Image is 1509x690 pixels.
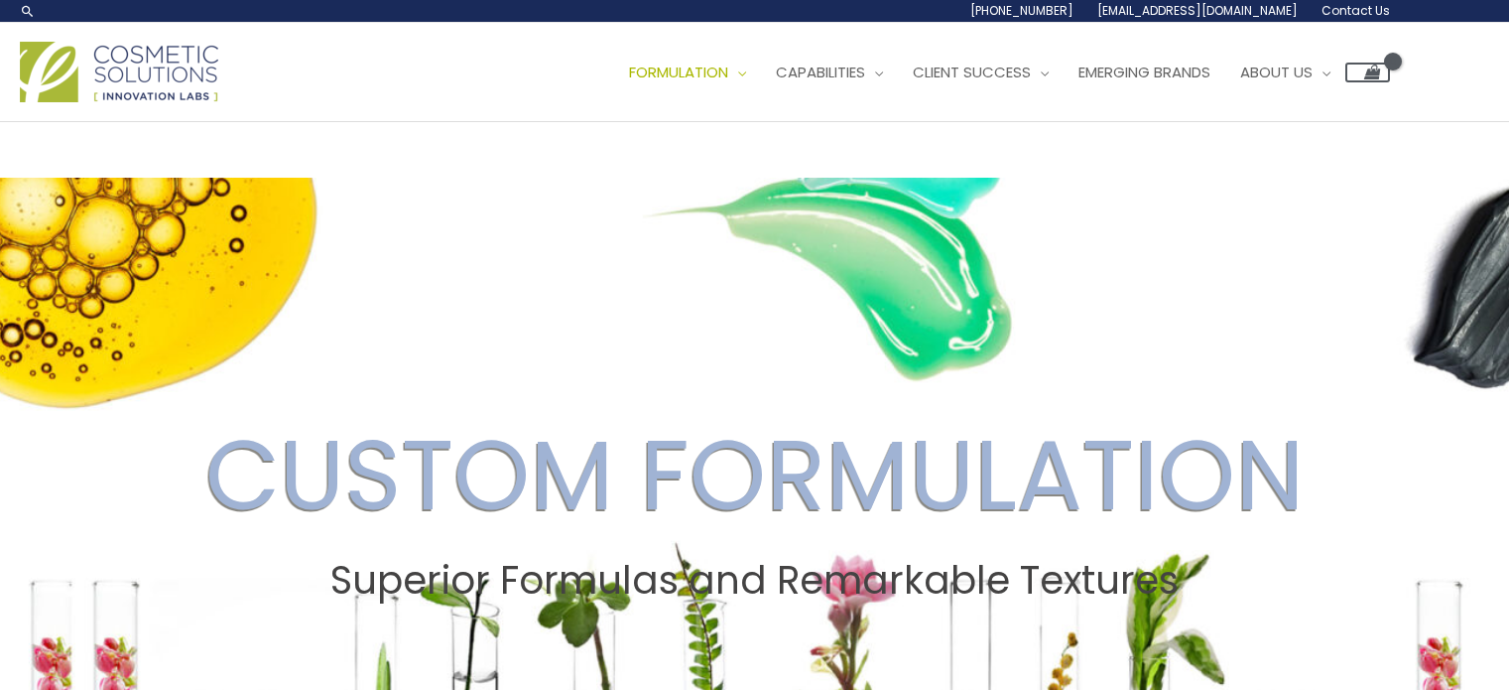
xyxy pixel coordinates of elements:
[19,558,1490,604] h2: Superior Formulas and Remarkable Textures
[599,43,1390,102] nav: Site Navigation
[898,43,1064,102] a: Client Success
[614,43,761,102] a: Formulation
[970,2,1073,19] span: [PHONE_NUMBER]
[1321,2,1390,19] span: Contact Us
[1240,62,1313,82] span: About Us
[20,3,36,19] a: Search icon link
[1097,2,1298,19] span: [EMAIL_ADDRESS][DOMAIN_NAME]
[761,43,898,102] a: Capabilities
[776,62,865,82] span: Capabilities
[1064,43,1225,102] a: Emerging Brands
[629,62,728,82] span: Formulation
[913,62,1031,82] span: Client Success
[1345,63,1390,82] a: View Shopping Cart, empty
[19,417,1490,534] h2: CUSTOM FORMULATION
[1225,43,1345,102] a: About Us
[20,42,218,102] img: Cosmetic Solutions Logo
[1078,62,1210,82] span: Emerging Brands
